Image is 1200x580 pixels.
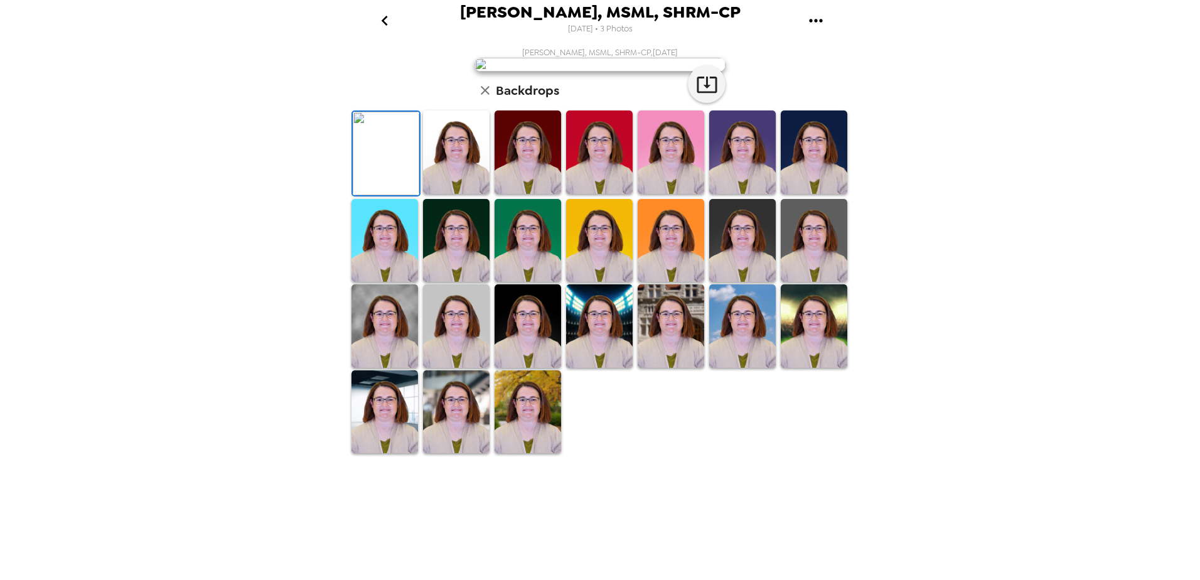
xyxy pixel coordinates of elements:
[496,80,559,100] h6: Backdrops
[460,4,741,21] span: [PERSON_NAME], MSML, SHRM-CP
[522,47,678,58] span: [PERSON_NAME], MSML, SHRM-CP , [DATE]
[353,112,419,195] img: Original
[568,21,633,38] span: [DATE] • 3 Photos
[474,58,726,72] img: user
